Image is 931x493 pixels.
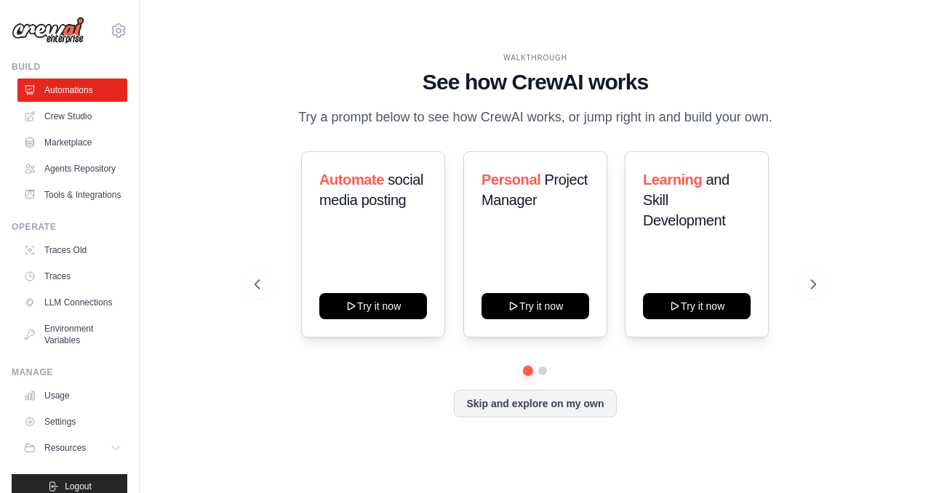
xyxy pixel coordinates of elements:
button: Try it now [643,293,751,319]
span: and Skill Development [643,172,730,228]
div: Manage [12,366,127,378]
span: Automate [319,172,384,188]
button: Try it now [319,293,427,319]
a: Tools & Integrations [17,183,127,207]
div: WALKTHROUGH [255,52,815,63]
button: Skip and explore on my own [454,390,616,417]
span: Resources [44,442,86,454]
a: Settings [17,410,127,433]
a: LLM Connections [17,291,127,314]
span: Project Manager [482,172,588,208]
div: Operate [12,221,127,233]
a: Crew Studio [17,105,127,128]
a: Traces Old [17,239,127,262]
span: Learning [643,172,702,188]
h1: See how CrewAI works [255,69,815,95]
a: Usage [17,384,127,407]
div: Build [12,61,127,73]
p: Try a prompt below to see how CrewAI works, or jump right in and build your own. [291,107,780,128]
button: Try it now [482,293,589,319]
span: Logout [65,481,92,492]
a: Agents Repository [17,157,127,180]
a: Traces [17,265,127,288]
a: Environment Variables [17,317,127,352]
a: Marketplace [17,131,127,154]
span: Personal [482,172,540,188]
a: Automations [17,79,127,102]
button: Resources [17,436,127,460]
img: Logo [12,17,84,44]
